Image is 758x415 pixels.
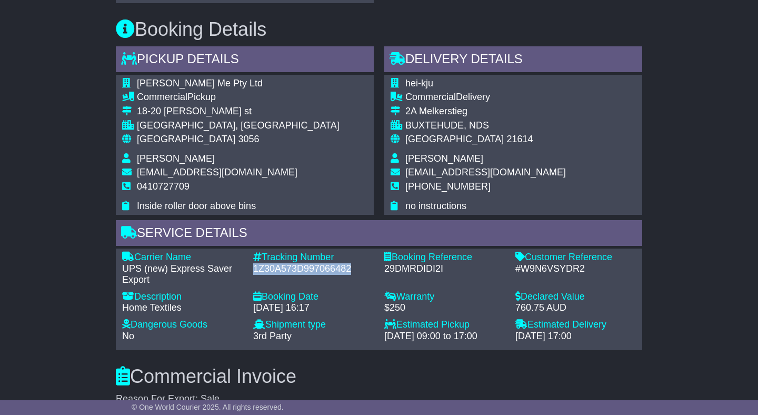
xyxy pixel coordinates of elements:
div: Delivery Details [384,46,642,75]
div: #W9N6VSYDR2 [515,263,636,275]
div: Declared Value [515,291,636,303]
span: 0410727709 [137,181,189,192]
div: Carrier Name [122,252,243,263]
span: [PERSON_NAME] Me Pty Ltd [137,78,263,88]
span: [EMAIL_ADDRESS][DOMAIN_NAME] [405,167,566,177]
span: [GEOGRAPHIC_DATA] [405,134,504,144]
div: Pickup Details [116,46,374,75]
span: Commercial [405,92,456,102]
div: Service Details [116,220,642,249]
div: Shipment type [253,319,374,331]
h3: Commercial Invoice [116,366,642,387]
div: 18-20 [PERSON_NAME] st [137,106,340,117]
span: 21614 [506,134,533,144]
div: 760.75 AUD [515,302,636,314]
span: [PHONE_NUMBER] [405,181,491,192]
span: hei-kju [405,78,433,88]
div: Estimated Pickup [384,319,505,331]
h3: Booking Details [116,19,642,40]
div: Reason For Export: Sale [116,393,642,405]
div: Booking Reference [384,252,505,263]
div: [DATE] 17:00 [515,331,636,342]
div: Customer Reference [515,252,636,263]
span: no instructions [405,201,466,211]
span: 3056 [238,134,259,144]
span: Inside roller door above bins [137,201,256,211]
div: 1Z30A573D997066482 [253,263,374,275]
div: UPS (new) Express Saver Export [122,263,243,286]
div: Tracking Number [253,252,374,263]
div: Dangerous Goods [122,319,243,331]
div: 2A Melkerstieg [405,106,566,117]
div: [DATE] 16:17 [253,302,374,314]
span: [EMAIL_ADDRESS][DOMAIN_NAME] [137,167,297,177]
div: 29DMRDIDI2I [384,263,505,275]
div: Home Textiles [122,302,243,314]
span: [PERSON_NAME] [405,153,483,164]
div: [GEOGRAPHIC_DATA], [GEOGRAPHIC_DATA] [137,120,340,132]
span: © One World Courier 2025. All rights reserved. [132,403,284,411]
div: $250 [384,302,505,314]
div: Pickup [137,92,340,103]
span: 3rd Party [253,331,292,341]
div: Description [122,291,243,303]
span: [PERSON_NAME] [137,153,215,164]
span: Commercial [137,92,187,102]
div: BUXTEHUDE, NDS [405,120,566,132]
div: Warranty [384,291,505,303]
div: Delivery [405,92,566,103]
span: [GEOGRAPHIC_DATA] [137,134,235,144]
div: [DATE] 09:00 to 17:00 [384,331,505,342]
div: Booking Date [253,291,374,303]
div: Estimated Delivery [515,319,636,331]
span: No [122,331,134,341]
